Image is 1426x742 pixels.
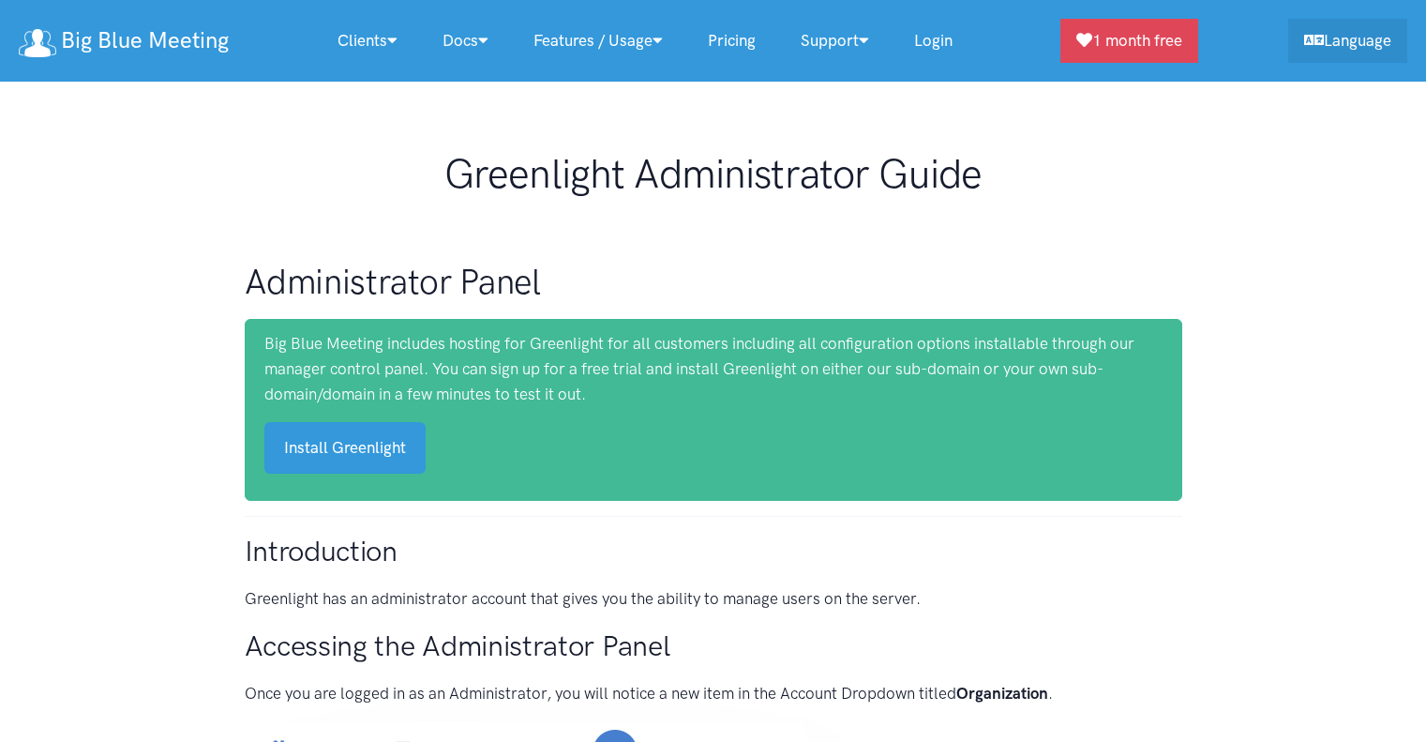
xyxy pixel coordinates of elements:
p: Big Blue Meeting includes hosting for Greenlight for all customers including all configuration op... [264,331,1163,408]
strong: Organization [956,684,1048,703]
a: Big Blue Meeting [19,21,229,61]
h2: Introduction [245,532,1182,571]
h1: Greenlight Administrator Guide [245,150,1182,199]
a: Support [778,21,892,61]
a: Login [892,21,975,61]
p: Once you are logged in as an Administrator, you will notice a new item in the Account Dropdown ti... [245,681,1182,706]
a: Language [1288,19,1407,63]
a: Clients [315,21,420,61]
a: Features / Usage [511,21,685,61]
a: Docs [420,21,511,61]
a: Install Greenlight [264,422,426,474]
img: logo [19,29,56,57]
p: Greenlight has an administrator account that gives you the ability to manage users on the server. [245,586,1182,612]
a: Pricing [685,21,778,61]
a: 1 month free [1060,19,1198,63]
h2: Accessing the Administrator Panel [245,627,1182,666]
h1: Administrator Panel [245,259,1182,304]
